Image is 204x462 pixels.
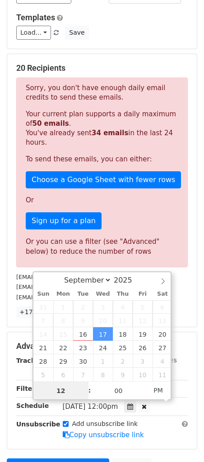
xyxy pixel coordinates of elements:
span: Fri [133,291,153,297]
span: September 11, 2025 [113,314,133,327]
span: September 6, 2025 [153,300,172,314]
span: September 25, 2025 [113,341,133,354]
button: Save [65,26,88,40]
span: September 27, 2025 [153,341,172,354]
small: [EMAIL_ADDRESS][DOMAIN_NAME] [16,284,117,290]
span: September 18, 2025 [113,327,133,341]
span: October 10, 2025 [133,368,153,381]
a: +17 more [16,306,54,318]
strong: Schedule [16,402,49,409]
span: September 21, 2025 [33,341,53,354]
span: August 31, 2025 [33,300,53,314]
span: September 2, 2025 [73,300,93,314]
input: Minute [91,382,146,400]
span: September 28, 2025 [33,354,53,368]
span: September 22, 2025 [53,341,73,354]
p: Sorry, you don't have enough daily email credits to send these emails. [26,83,178,102]
span: Sat [153,291,172,297]
a: Templates [16,13,55,22]
span: September 29, 2025 [53,354,73,368]
span: October 11, 2025 [153,368,172,381]
span: September 4, 2025 [113,300,133,314]
span: October 1, 2025 [93,354,113,368]
label: UTM Codes [141,356,176,365]
span: October 6, 2025 [53,368,73,381]
span: October 2, 2025 [113,354,133,368]
small: [EMAIL_ADDRESS][DOMAIN_NAME] [16,294,117,301]
span: September 1, 2025 [53,300,73,314]
strong: Unsubscribe [16,421,60,428]
span: Mon [53,291,73,297]
h5: 20 Recipients [16,63,188,73]
span: September 8, 2025 [53,314,73,327]
a: Choose a Google Sheet with fewer rows [26,171,181,188]
span: Wed [93,291,113,297]
span: September 5, 2025 [133,300,153,314]
input: Year [111,276,144,284]
span: October 5, 2025 [33,368,53,381]
span: September 30, 2025 [73,354,93,368]
span: September 10, 2025 [93,314,113,327]
span: September 20, 2025 [153,327,172,341]
span: Thu [113,291,133,297]
h5: Advanced [16,341,188,351]
p: Or [26,196,178,205]
span: Sun [33,291,53,297]
label: Add unsubscribe link [72,419,138,429]
strong: 50 emails [32,119,69,128]
strong: Filters [16,385,39,392]
small: [EMAIL_ADDRESS][DOMAIN_NAME] [16,274,117,280]
span: September 15, 2025 [53,327,73,341]
span: September 12, 2025 [133,314,153,327]
span: September 24, 2025 [93,341,113,354]
p: To send these emails, you can either: [26,155,178,164]
span: September 13, 2025 [153,314,172,327]
span: September 23, 2025 [73,341,93,354]
div: Or you can use a filter (see "Advanced" below) to reduce the number of rows [26,237,178,257]
a: Sign up for a plan [26,212,102,229]
span: October 4, 2025 [153,354,172,368]
span: September 26, 2025 [133,341,153,354]
span: October 8, 2025 [93,368,113,381]
strong: Tracking [16,357,46,364]
span: October 7, 2025 [73,368,93,381]
span: October 9, 2025 [113,368,133,381]
span: : [88,381,91,399]
span: September 14, 2025 [33,327,53,341]
span: Click to toggle [146,381,171,399]
span: Tue [73,291,93,297]
span: September 7, 2025 [33,314,53,327]
span: September 16, 2025 [73,327,93,341]
span: September 17, 2025 [93,327,113,341]
a: Copy unsubscribe link [63,431,144,439]
input: Hour [33,382,88,400]
span: [DATE] 12:00pm [63,403,118,411]
span: September 9, 2025 [73,314,93,327]
strong: 34 emails [92,129,128,137]
p: Your current plan supports a daily maximum of . You've already sent in the last 24 hours. [26,110,178,147]
a: Load... [16,26,51,40]
span: October 3, 2025 [133,354,153,368]
span: September 3, 2025 [93,300,113,314]
iframe: Chat Widget [159,419,204,462]
span: September 19, 2025 [133,327,153,341]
